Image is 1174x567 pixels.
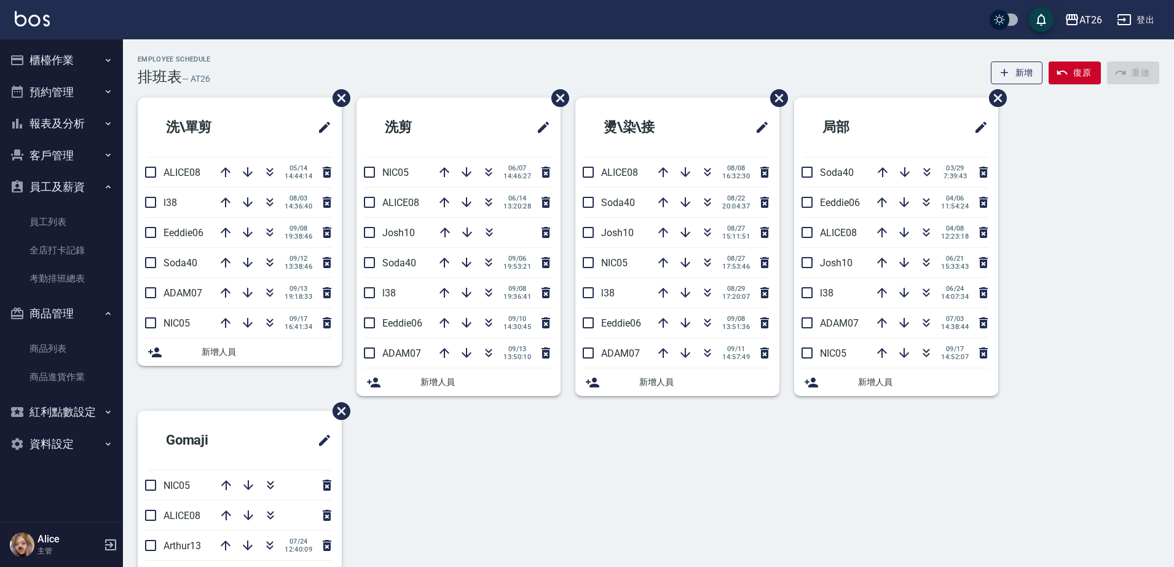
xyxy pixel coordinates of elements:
[285,315,312,323] span: 09/17
[761,80,790,116] span: 刪除班表
[5,208,118,236] a: 員工列表
[285,285,312,293] span: 09/13
[382,347,421,359] span: ADAM07
[310,426,332,455] span: 修改班表的標題
[5,363,118,391] a: 商品進貨作業
[148,418,268,462] h2: Gomaji
[941,315,969,323] span: 07/03
[163,510,200,521] span: ALICE08
[820,197,860,208] span: Eeddie06
[858,376,988,389] span: 新增人員
[1060,7,1107,33] button: AT26
[285,263,312,271] span: 13:38:46
[942,172,969,180] span: 7:39:43
[37,533,100,545] h5: Alice
[5,428,118,460] button: 資料設定
[5,76,118,108] button: 預約管理
[601,317,641,329] span: Eeddie06
[941,194,969,202] span: 04/06
[163,287,202,299] span: ADAM07
[722,164,750,172] span: 08/08
[202,346,332,359] span: 新增人員
[820,227,857,239] span: ALICE08
[163,197,177,208] span: l38
[382,167,409,178] span: NIC05
[722,232,750,240] span: 15:11:51
[941,345,969,353] span: 09/17
[163,257,197,269] span: Soda40
[941,202,969,210] span: 11:54:24
[722,315,750,323] span: 09/08
[138,55,211,63] h2: Employee Schedule
[722,263,750,271] span: 17:53:46
[722,194,750,202] span: 08/22
[820,167,854,178] span: Soda40
[310,113,332,142] span: 修改班表的標題
[503,172,531,180] span: 14:46:27
[285,172,312,180] span: 14:44:14
[722,285,750,293] span: 08/29
[804,105,917,149] h2: 局部
[722,172,750,180] span: 16:32:30
[941,232,969,240] span: 12:23:18
[503,315,531,323] span: 09/10
[941,263,969,271] span: 15:33:43
[5,236,118,264] a: 全店打卡記錄
[503,202,531,210] span: 13:20:28
[941,255,969,263] span: 06/21
[163,480,190,491] span: NIC05
[285,537,312,545] span: 07/24
[420,376,551,389] span: 新增人員
[285,255,312,263] span: 09/12
[366,105,479,149] h2: 洗剪
[820,287,833,299] span: l38
[722,224,750,232] span: 08/27
[285,293,312,301] span: 19:18:33
[1049,61,1101,84] button: 復原
[601,167,638,178] span: ALICE08
[820,257,853,269] span: Josh10
[941,285,969,293] span: 06/24
[941,323,969,331] span: 14:38:44
[601,197,635,208] span: Soda40
[722,293,750,301] span: 17:20:07
[5,171,118,203] button: 員工及薪資
[722,202,750,210] span: 20:04:37
[722,255,750,263] span: 08/27
[382,287,396,299] span: l38
[722,345,750,353] span: 09/11
[575,368,779,396] div: 新增人員
[382,197,419,208] span: ALICE08
[15,11,50,26] img: Logo
[503,164,531,172] span: 06/07
[941,224,969,232] span: 04/08
[794,368,998,396] div: 新增人員
[585,105,710,149] h2: 燙\染\接
[1029,7,1054,32] button: save
[138,68,182,85] h3: 排班表
[382,317,422,329] span: Eeddie06
[5,140,118,172] button: 客戶管理
[601,227,634,239] span: Josh10
[503,263,531,271] span: 19:53:21
[941,353,969,361] span: 14:52:07
[163,317,190,329] span: NIC05
[1112,9,1159,31] button: 登出
[382,227,415,239] span: Josh10
[747,113,770,142] span: 修改班表的標題
[5,108,118,140] button: 報表及分析
[503,255,531,263] span: 09/06
[285,232,312,240] span: 19:38:46
[163,227,203,239] span: Eeddie06
[285,545,312,553] span: 12:40:09
[285,224,312,232] span: 09/08
[138,338,342,366] div: 新增人員
[503,293,531,301] span: 19:36:41
[529,113,551,142] span: 修改班表的標題
[182,73,210,85] h6: — AT26
[163,167,200,178] span: ALICE08
[323,80,352,116] span: 刪除班表
[5,298,118,330] button: 商品管理
[722,323,750,331] span: 13:51:36
[503,353,531,361] span: 13:50:10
